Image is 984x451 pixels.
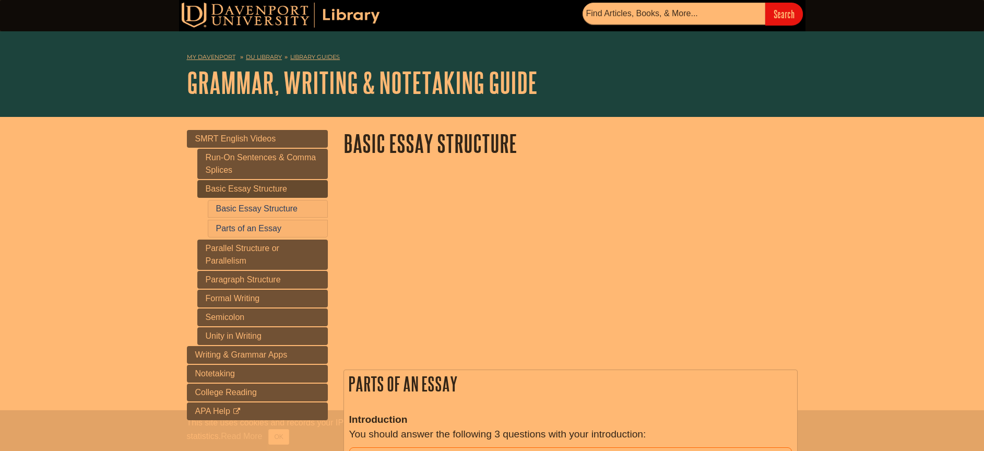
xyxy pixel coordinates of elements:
[344,370,797,398] h2: Parts of an Essay
[187,50,798,67] nav: breadcrumb
[232,408,241,415] i: This link opens in a new window
[343,130,798,157] h1: Basic Essay Structure
[197,180,328,198] a: Basic Essay Structure
[182,3,380,28] img: DU Library
[197,149,328,179] a: Run-On Sentences & Comma Splices
[197,271,328,289] a: Paragraph Structure
[195,350,288,359] span: Writing & Grammar Apps
[187,53,235,62] a: My Davenport
[246,53,282,61] a: DU Library
[195,369,235,378] span: Notetaking
[197,327,328,345] a: Unity in Writing
[583,3,803,25] form: Searches DU Library's articles, books, and more
[195,407,230,416] span: APA Help
[187,346,328,364] a: Writing & Grammar Apps
[197,240,328,270] a: Parallel Structure or Parallelism
[187,402,328,420] a: APA Help
[187,365,328,383] a: Notetaking
[216,224,281,233] a: Parts of an Essay
[216,204,298,213] a: Basic Essay Structure
[195,134,276,143] span: SMRT English Videos
[187,130,328,420] div: Guide Page Menu
[349,412,792,443] p: You should answer the following 3 questions with your introduction:
[187,384,328,401] a: College Reading
[195,388,257,397] span: College Reading
[290,53,340,61] a: Library Guides
[187,66,538,99] a: Grammar, Writing & Notetaking Guide
[583,3,765,25] input: Find Articles, Books, & More...
[349,414,408,425] strong: Introduction
[765,3,803,25] input: Search
[187,130,328,148] a: SMRT English Videos
[197,290,328,307] a: Formal Writing
[197,308,328,326] a: Semicolon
